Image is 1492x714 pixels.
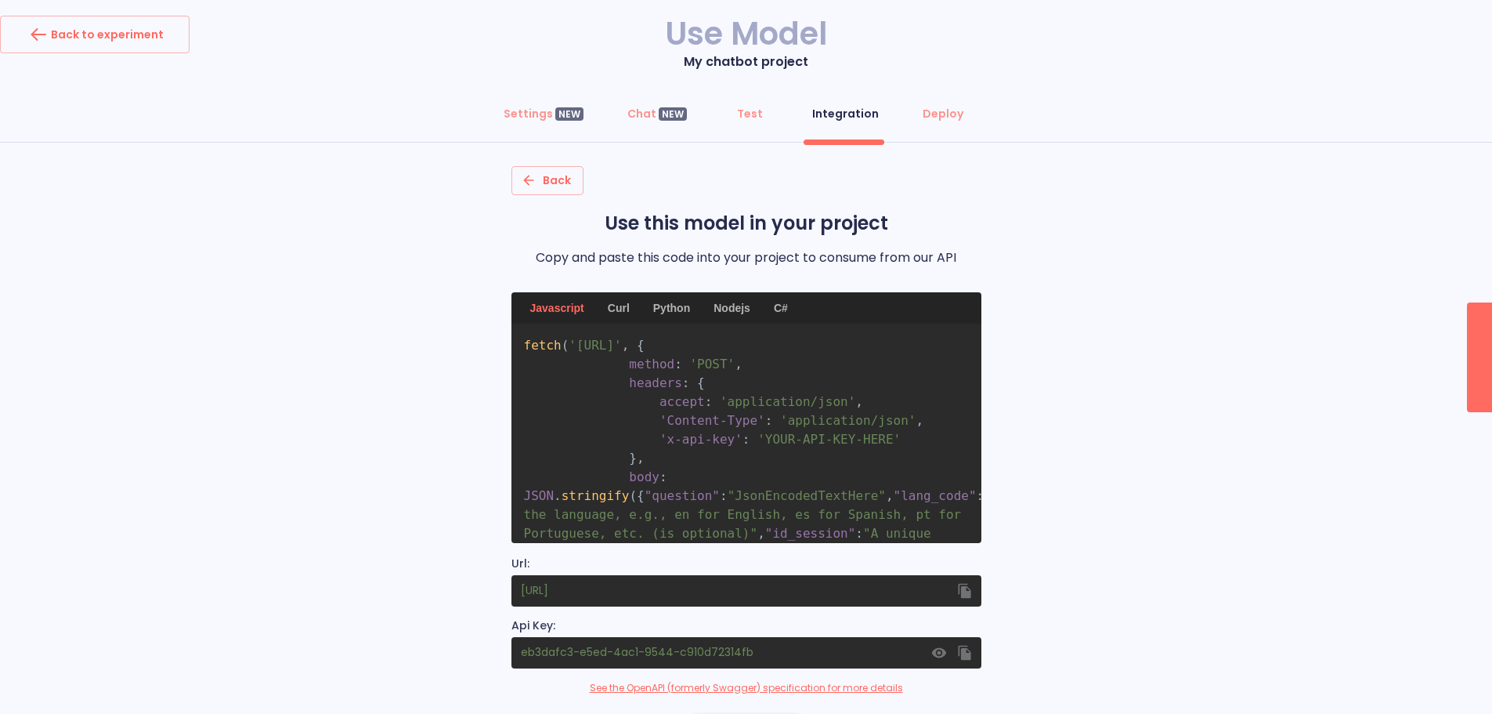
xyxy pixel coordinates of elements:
[764,292,797,324] div: C#
[629,488,637,503] span: (
[757,432,901,447] span: 'YOUR-API-KEY-HERE'
[637,488,645,503] span: {
[511,618,981,634] p: Api Key :
[689,357,735,371] span: 'POST'
[511,166,583,195] button: Back
[504,106,583,121] div: Settings
[511,556,981,572] p: Url :
[720,394,855,409] span: 'application/json'
[737,106,763,121] div: Test
[521,644,920,661] p: eb3dafc3-e5ed-4ac1-9544-c910d72314fb
[659,413,765,428] span: 'Content-Type'
[682,375,690,390] span: :
[521,292,594,324] div: Javascript
[956,582,972,598] button: Copy
[637,338,645,353] span: {
[757,526,765,541] span: ,
[765,526,856,541] span: "id_session"
[622,338,630,353] span: ,
[894,488,977,503] span: "lang_code"
[916,413,923,428] span: ,
[629,357,674,371] span: method
[644,292,699,324] div: Python
[659,394,705,409] span: accept
[956,644,972,660] button: Copy
[524,488,555,503] span: JSON
[629,375,681,390] span: headers
[521,582,946,599] p: [URL]
[659,107,687,121] div: NEW
[659,432,742,447] span: 'x-api-key'
[735,357,742,371] span: ,
[26,22,164,47] div: Back to experiment
[555,107,583,121] div: NEW
[554,488,562,503] span: .
[569,338,621,353] span: '[URL]'
[855,394,863,409] span: ,
[627,106,687,121] div: Chat
[629,469,659,484] span: body
[812,106,879,121] div: Integration
[855,526,863,541] span: :
[780,413,916,428] span: 'application/json'
[562,488,630,503] span: stringify
[511,211,981,236] p: Use this model in your project
[977,488,984,503] span: :
[765,413,773,428] span: :
[511,248,981,267] p: Copy and paste this code into your project to consume from our API
[705,394,713,409] span: :
[704,292,760,324] div: Nodejs
[524,171,571,190] span: Back
[742,432,750,447] span: :
[590,681,903,695] a: See the OpenAPI (formerly Swagger) specification for more details
[886,488,894,503] span: ,
[720,488,728,503] span: :
[697,375,705,390] span: {
[674,357,682,371] span: :
[598,292,639,324] div: Curl
[524,488,1075,541] span: "Represents the language, e.g., en for English, es for Spanish, pt for Portuguese, etc. (is optio...
[645,488,720,503] span: "question"
[524,338,562,353] span: fetch
[659,469,667,484] span: :
[629,451,637,466] span: }
[562,338,569,353] span: (
[728,488,886,503] span: "JsonEncodedTextHere"
[637,451,645,466] span: ,
[923,106,963,121] div: Deploy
